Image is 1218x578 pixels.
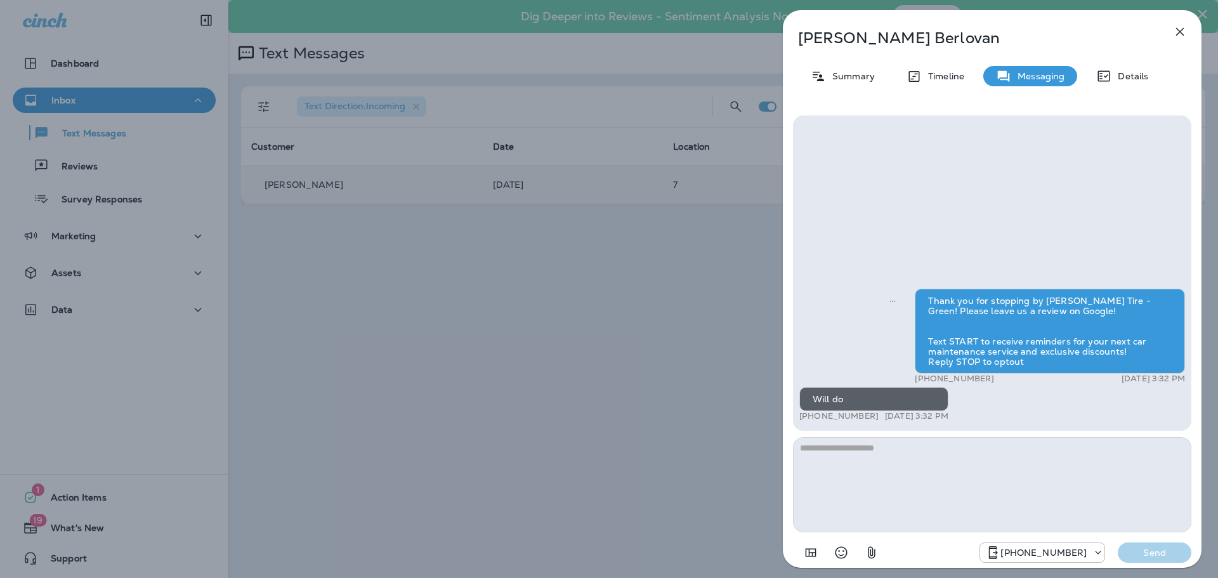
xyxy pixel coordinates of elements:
[1000,548,1087,558] p: [PHONE_NUMBER]
[799,411,879,421] p: [PHONE_NUMBER]
[798,540,823,565] button: Add in a premade template
[828,540,854,565] button: Select an emoji
[885,411,948,421] p: [DATE] 3:32 PM
[1011,71,1064,81] p: Messaging
[799,387,948,411] div: Will do
[798,29,1144,47] p: [PERSON_NAME] Berlovan
[980,545,1104,560] div: +1 (234) 599-5890
[889,294,896,306] span: Sent
[826,71,875,81] p: Summary
[922,71,964,81] p: Timeline
[1111,71,1148,81] p: Details
[1122,374,1185,384] p: [DATE] 3:32 PM
[915,374,994,384] p: [PHONE_NUMBER]
[915,289,1185,374] div: Thank you for stopping by [PERSON_NAME] Tire - Green! Please leave us a review on Google! Text ST...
